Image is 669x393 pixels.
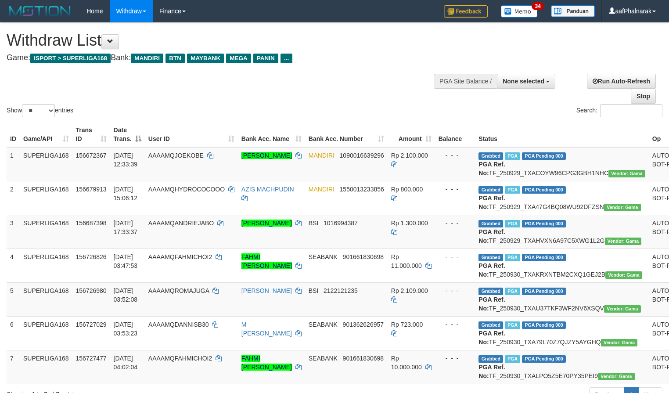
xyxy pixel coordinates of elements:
span: AAAAMQHYDROCOCOOO [148,186,225,193]
a: FAHMI [PERSON_NAME] [241,355,292,371]
a: [PERSON_NAME] [241,152,292,159]
span: Vendor URL: https://trx31.1velocity.biz [604,204,641,211]
span: [DATE] 12:33:39 [114,152,138,168]
span: 34 [532,2,543,10]
span: BSI [309,220,319,227]
span: 156726980 [76,287,107,294]
th: Trans ID: activate to sort column ascending [72,122,110,147]
span: Vendor URL: https://trx31.1velocity.biz [605,271,642,279]
span: Marked by aafandaneth [505,355,520,363]
td: 7 [7,350,20,384]
a: [PERSON_NAME] [241,220,292,227]
div: - - - [439,151,472,160]
span: ISPORT > SUPERLIGA168 [30,54,111,63]
span: 156679913 [76,186,107,193]
span: MANDIRI [309,152,334,159]
span: Marked by aafsoycanthlai [505,220,520,227]
td: TF_250929_TXAHVXN6A97C5XWG1L2G [475,215,648,249]
span: AAAAMQFAHMICHOI2 [148,253,212,260]
span: Vendor URL: https://trx31.1velocity.biz [605,238,642,245]
span: Vendor URL: https://trx31.1velocity.biz [608,170,645,177]
span: PGA Pending [522,220,566,227]
div: - - - [439,219,472,227]
span: PGA Pending [522,321,566,329]
span: 156672367 [76,152,107,159]
a: FAHMI [PERSON_NAME] [241,253,292,269]
th: Status [475,122,648,147]
div: - - - [439,185,472,194]
span: MANDIRI [309,186,334,193]
td: SUPERLIGA168 [20,282,72,316]
span: Vendor URL: https://trx31.1velocity.biz [601,339,638,346]
th: Balance [435,122,475,147]
img: Button%20Memo.svg [501,5,538,18]
span: Rp 800.000 [391,186,423,193]
span: BTN [165,54,185,63]
span: [DATE] 03:53:23 [114,321,138,337]
a: [PERSON_NAME] [241,287,292,294]
th: User ID: activate to sort column ascending [145,122,238,147]
a: AZIS MACHPUDIN [241,186,294,193]
span: Grabbed [478,186,503,194]
div: - - - [439,354,472,363]
span: PGA Pending [522,254,566,261]
td: SUPERLIGA168 [20,316,72,350]
a: Run Auto-Refresh [587,74,656,89]
span: [DATE] 15:06:12 [114,186,138,202]
select: Showentries [22,104,55,117]
span: PGA Pending [522,288,566,295]
span: SEABANK [309,355,338,362]
th: Bank Acc. Number: activate to sort column ascending [305,122,388,147]
span: Marked by aafromsomean [505,288,520,295]
b: PGA Ref. No: [478,195,505,210]
td: SUPERLIGA168 [20,181,72,215]
td: TF_250929_TXACOYW96CPG3GBH1NHC [475,147,648,181]
span: Grabbed [478,355,503,363]
td: 4 [7,249,20,282]
span: Marked by aafsengchandara [505,152,520,160]
th: Bank Acc. Name: activate to sort column ascending [238,122,305,147]
span: AAAAMQROMAJUGA [148,287,209,294]
span: Marked by aafsengchandara [505,186,520,194]
span: Copy 1016994387 to clipboard [324,220,358,227]
span: AAAAMQFAHMICHOI2 [148,355,212,362]
span: PGA Pending [522,152,566,160]
span: MANDIRI [131,54,163,63]
th: Game/API: activate to sort column ascending [20,122,72,147]
span: 156727477 [76,355,107,362]
td: SUPERLIGA168 [20,215,72,249]
span: MAYBANK [187,54,224,63]
td: 2 [7,181,20,215]
span: Vendor URL: https://trx31.1velocity.biz [604,305,641,313]
b: PGA Ref. No: [478,330,505,346]
td: TF_250930_TXAU37TKF3WF2NV6XSQV [475,282,648,316]
span: Copy 901661830698 to clipboard [343,355,384,362]
img: Feedback.jpg [444,5,488,18]
span: SEABANK [309,321,338,328]
span: Copy 901362626957 to clipboard [343,321,384,328]
td: 1 [7,147,20,181]
span: Grabbed [478,152,503,160]
span: AAAAMQANDRIEJABO [148,220,214,227]
a: Stop [631,89,656,104]
div: - - - [439,320,472,329]
span: PGA Pending [522,355,566,363]
a: M [PERSON_NAME] [241,321,292,337]
span: AAAAMQJOEKOBE [148,152,204,159]
span: 156726826 [76,253,107,260]
span: [DATE] 03:52:08 [114,287,138,303]
b: PGA Ref. No: [478,228,505,244]
button: None selected [497,74,555,89]
th: Amount: activate to sort column ascending [388,122,435,147]
td: TF_250930_TXA79L70Z7QJZY5AYGHQ [475,316,648,350]
span: PGA Pending [522,186,566,194]
b: PGA Ref. No: [478,161,505,177]
label: Search: [576,104,662,117]
b: PGA Ref. No: [478,364,505,379]
span: Rp 2.109.000 [391,287,428,294]
span: SEABANK [309,253,338,260]
span: PANIN [253,54,278,63]
span: Rp 10.000.000 [391,355,422,371]
td: SUPERLIGA168 [20,249,72,282]
td: 5 [7,282,20,316]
